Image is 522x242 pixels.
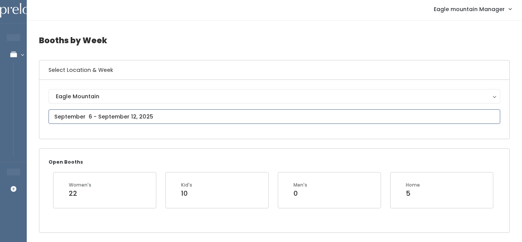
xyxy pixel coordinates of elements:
[181,188,192,198] div: 10
[406,188,420,198] div: 5
[406,182,420,188] div: Home
[49,109,500,124] input: September 6 - September 12, 2025
[69,188,91,198] div: 22
[434,5,505,13] span: Eagle mountain Manager
[426,1,519,17] a: Eagle mountain Manager
[293,182,307,188] div: Men's
[49,89,500,104] button: Eagle Mountain
[56,92,493,101] div: Eagle Mountain
[69,182,91,188] div: Women's
[49,159,83,165] small: Open Booths
[39,60,509,80] h6: Select Location & Week
[293,188,307,198] div: 0
[39,30,510,51] h4: Booths by Week
[181,182,192,188] div: Kid's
